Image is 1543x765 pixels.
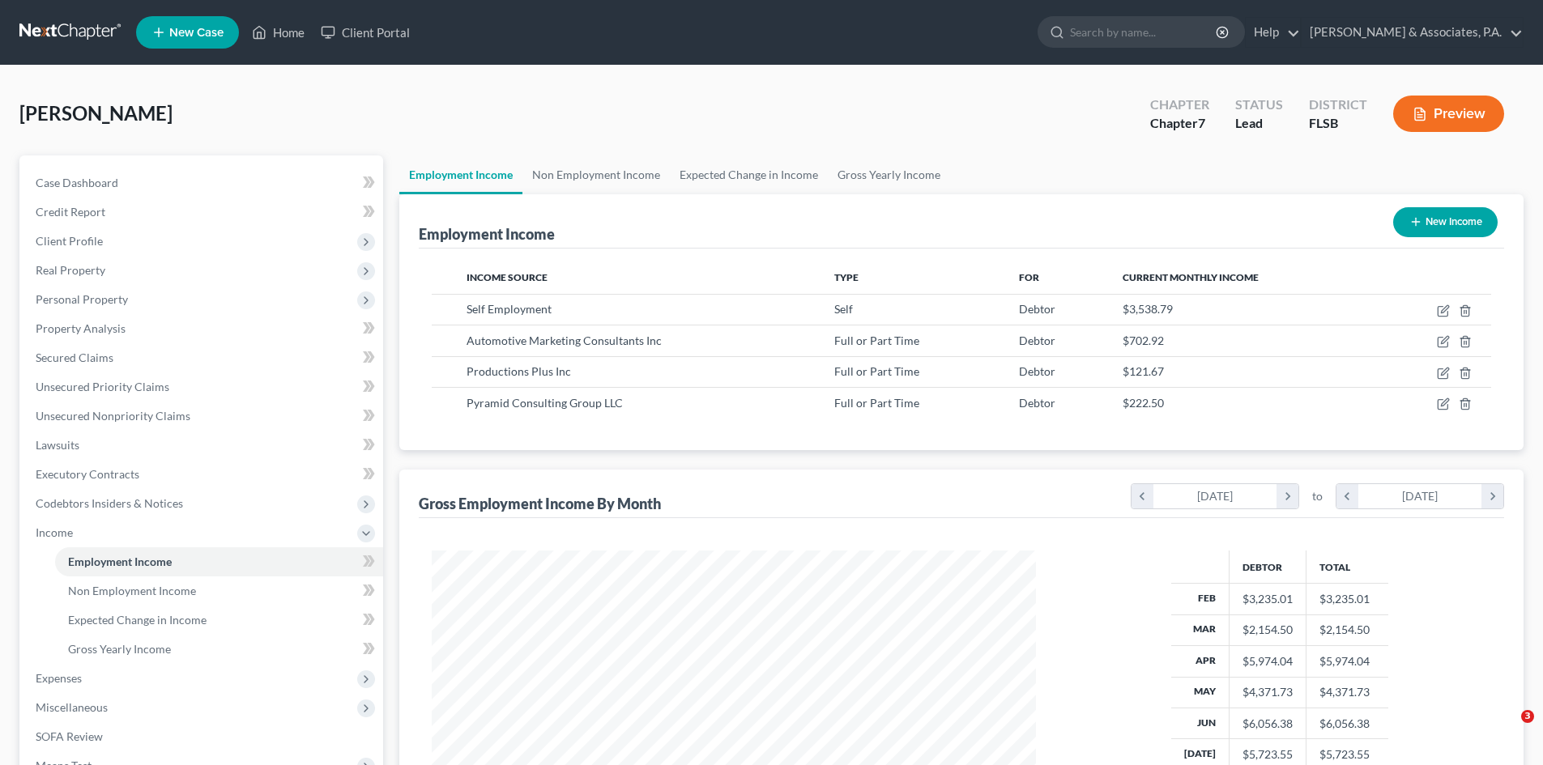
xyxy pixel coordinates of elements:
span: Real Property [36,263,105,277]
a: Non Employment Income [55,576,383,606]
div: Chapter [1150,96,1209,114]
span: $222.50 [1123,396,1164,410]
span: Property Analysis [36,321,126,335]
span: [PERSON_NAME] [19,101,173,125]
div: $5,974.04 [1242,653,1293,669]
div: District [1309,96,1367,114]
span: Full or Part Time [834,364,919,378]
span: $121.67 [1123,364,1164,378]
a: Non Employment Income [522,155,670,194]
span: $3,538.79 [1123,302,1173,316]
a: Executory Contracts [23,460,383,489]
div: FLSB [1309,114,1367,133]
th: Debtor [1229,550,1306,583]
span: 7 [1198,115,1205,130]
span: Credit Report [36,205,105,219]
span: Personal Property [36,292,128,306]
div: $2,154.50 [1242,622,1293,638]
input: Search by name... [1070,17,1218,47]
div: $6,056.38 [1242,716,1293,732]
span: Gross Yearly Income [68,642,171,656]
div: Chapter [1150,114,1209,133]
button: New Income [1393,207,1498,237]
i: chevron_left [1336,484,1358,508]
span: New Case [169,27,224,39]
span: Secured Claims [36,351,113,364]
span: Debtor [1019,334,1055,347]
span: to [1312,488,1323,504]
span: Self [834,302,853,316]
div: [DATE] [1153,484,1277,508]
span: Employment Income [68,555,172,568]
a: Lawsuits [23,431,383,460]
span: Pyramid Consulting Group LLC [467,396,623,410]
th: Mar [1171,614,1230,645]
div: $5,723.55 [1242,746,1293,763]
td: $2,154.50 [1306,614,1388,645]
span: $702.92 [1123,334,1164,347]
div: $4,371.73 [1242,684,1293,700]
div: $3,235.01 [1242,591,1293,607]
th: Total [1306,550,1388,583]
a: Gross Yearly Income [828,155,950,194]
span: Expenses [36,671,82,685]
span: Unsecured Nonpriority Claims [36,409,190,423]
td: $4,371.73 [1306,677,1388,708]
i: chevron_right [1277,484,1298,508]
a: Unsecured Nonpriority Claims [23,402,383,431]
a: Expected Change in Income [670,155,828,194]
span: Full or Part Time [834,396,919,410]
span: Miscellaneous [36,700,108,714]
th: Feb [1171,584,1230,614]
span: Debtor [1019,364,1055,378]
span: Unsecured Priority Claims [36,380,169,393]
iframe: Intercom live chat [1488,710,1527,749]
span: Income Source [467,271,548,283]
span: Codebtors Insiders & Notices [36,496,183,510]
i: chevron_right [1481,484,1503,508]
a: SOFA Review [23,722,383,751]
span: Automotive Marketing Consultants Inc [467,334,662,347]
a: Help [1246,18,1300,47]
td: $5,974.04 [1306,646,1388,677]
span: Executory Contracts [36,467,139,481]
td: $6,056.38 [1306,708,1388,739]
span: Income [36,525,73,539]
span: 3 [1521,710,1534,723]
a: Employment Income [399,155,522,194]
a: Secured Claims [23,343,383,372]
a: [PERSON_NAME] & Associates, P.A. [1302,18,1523,47]
td: $3,235.01 [1306,584,1388,614]
span: For [1019,271,1039,283]
div: Gross Employment Income By Month [419,494,661,513]
a: Property Analysis [23,314,383,343]
a: Home [244,18,313,47]
span: Lawsuits [36,438,79,452]
a: Case Dashboard [23,168,383,198]
a: Credit Report [23,198,383,227]
span: Current Monthly Income [1123,271,1259,283]
a: Unsecured Priority Claims [23,372,383,402]
button: Preview [1393,96,1504,132]
span: Type [834,271,859,283]
span: Full or Part Time [834,334,919,347]
a: Client Portal [313,18,418,47]
div: Status [1235,96,1283,114]
div: [DATE] [1358,484,1482,508]
i: chevron_left [1132,484,1153,508]
th: Apr [1171,646,1230,677]
span: Debtor [1019,302,1055,316]
span: SOFA Review [36,729,103,743]
span: Case Dashboard [36,176,118,189]
div: Lead [1235,114,1283,133]
a: Employment Income [55,547,383,576]
a: Expected Change in Income [55,606,383,635]
span: Productions Plus Inc [467,364,571,378]
span: Client Profile [36,234,103,248]
span: Debtor [1019,396,1055,410]
span: Non Employment Income [68,584,196,597]
th: Jun [1171,708,1230,739]
div: Employment Income [419,224,555,244]
span: Expected Change in Income [68,613,207,627]
a: Gross Yearly Income [55,635,383,664]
